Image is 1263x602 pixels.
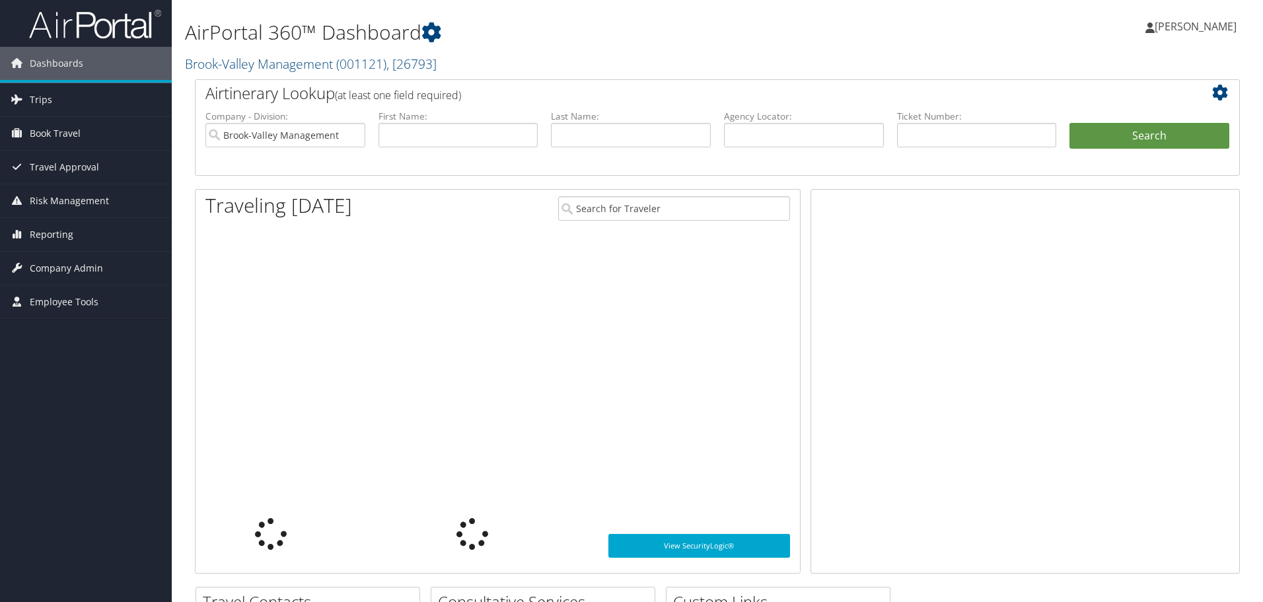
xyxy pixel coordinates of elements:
[30,47,83,80] span: Dashboards
[205,110,365,123] label: Company - Division:
[30,184,109,217] span: Risk Management
[205,82,1142,104] h2: Airtinerary Lookup
[205,192,352,219] h1: Traveling [DATE]
[30,151,99,184] span: Travel Approval
[185,19,895,46] h1: AirPortal 360™ Dashboard
[30,83,52,116] span: Trips
[551,110,711,123] label: Last Name:
[30,117,81,150] span: Book Travel
[1155,19,1237,34] span: [PERSON_NAME]
[185,55,437,73] a: Brook-Valley Management
[379,110,538,123] label: First Name:
[724,110,884,123] label: Agency Locator:
[386,55,437,73] span: , [ 26793 ]
[558,196,790,221] input: Search for Traveler
[30,218,73,251] span: Reporting
[1069,123,1229,149] button: Search
[1145,7,1250,46] a: [PERSON_NAME]
[29,9,161,40] img: airportal-logo.png
[30,252,103,285] span: Company Admin
[336,55,386,73] span: ( 001121 )
[897,110,1057,123] label: Ticket Number:
[608,534,790,558] a: View SecurityLogic®
[30,285,98,319] span: Employee Tools
[335,88,461,102] span: (at least one field required)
